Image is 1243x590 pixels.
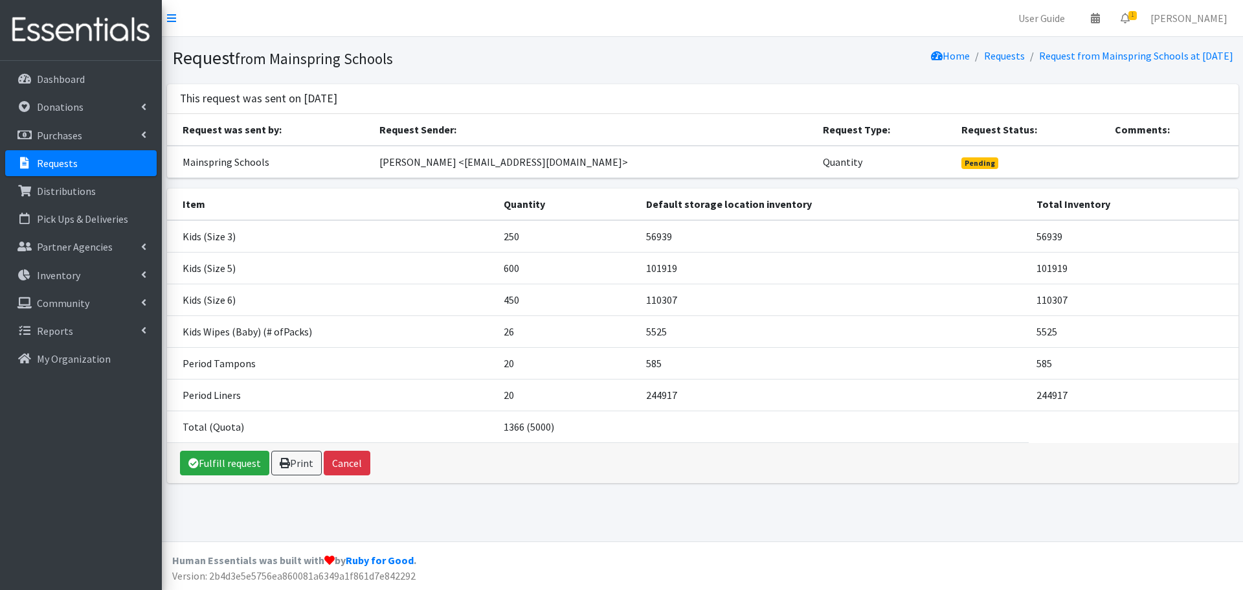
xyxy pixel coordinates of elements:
td: Quantity [815,146,954,178]
td: 5525 [638,315,1029,347]
img: HumanEssentials [5,8,157,52]
td: 110307 [638,284,1029,315]
td: 244917 [638,379,1029,411]
a: 1 [1110,5,1140,31]
td: Kids (Size 6) [167,284,497,315]
th: Request Status: [954,114,1106,146]
a: Inventory [5,262,157,288]
p: Reports [37,324,73,337]
td: 101919 [638,252,1029,284]
td: 110307 [1029,284,1238,315]
td: 26 [496,315,638,347]
a: Home [931,49,970,62]
a: Community [5,290,157,316]
a: Requests [984,49,1025,62]
td: 585 [1029,347,1238,379]
p: Dashboard [37,73,85,85]
td: 101919 [1029,252,1238,284]
th: Request was sent by: [167,114,372,146]
p: Inventory [37,269,80,282]
small: from Mainspring Schools [235,49,393,68]
span: 1 [1128,11,1137,20]
strong: Human Essentials was built with by . [172,554,416,567]
td: Period Tampons [167,347,497,379]
td: Kids (Size 5) [167,252,497,284]
th: Default storage location inventory [638,188,1029,220]
a: Purchases [5,122,157,148]
p: Community [37,297,89,310]
a: Donations [5,94,157,120]
a: Print [271,451,322,475]
a: User Guide [1008,5,1075,31]
td: 56939 [1029,220,1238,253]
th: Item [167,188,497,220]
td: 56939 [638,220,1029,253]
a: Reports [5,318,157,344]
td: 244917 [1029,379,1238,411]
a: Distributions [5,178,157,204]
th: Comments: [1107,114,1238,146]
span: Version: 2b4d3e5e5756ea860081a6349a1f861d7e842292 [172,569,416,582]
h3: This request was sent on [DATE] [180,92,337,106]
a: [PERSON_NAME] [1140,5,1238,31]
a: Pick Ups & Deliveries [5,206,157,232]
td: 450 [496,284,638,315]
td: 1366 (5000) [496,411,638,442]
th: Request Type: [815,114,954,146]
a: Ruby for Good [346,554,414,567]
p: Pick Ups & Deliveries [37,212,128,225]
td: 250 [496,220,638,253]
td: 585 [638,347,1029,379]
a: Request from Mainspring Schools at [DATE] [1039,49,1233,62]
a: Dashboard [5,66,157,92]
td: Kids Wipes (Baby) (# ofPacks) [167,315,497,347]
td: Kids (Size 3) [167,220,497,253]
td: 20 [496,347,638,379]
th: Total Inventory [1029,188,1238,220]
p: Partner Agencies [37,240,113,253]
td: [PERSON_NAME] <[EMAIL_ADDRESS][DOMAIN_NAME]> [372,146,814,178]
td: Period Liners [167,379,497,411]
a: Fulfill request [180,451,269,475]
td: 600 [496,252,638,284]
th: Request Sender: [372,114,814,146]
a: My Organization [5,346,157,372]
td: 5525 [1029,315,1238,347]
p: Donations [37,100,84,113]
a: Partner Agencies [5,234,157,260]
p: Requests [37,157,78,170]
td: 20 [496,379,638,411]
td: Total (Quota) [167,411,497,442]
span: Pending [961,157,998,169]
td: Mainspring Schools [167,146,372,178]
p: My Organization [37,352,111,365]
p: Purchases [37,129,82,142]
h1: Request [172,47,698,69]
button: Cancel [324,451,370,475]
p: Distributions [37,185,96,198]
th: Quantity [496,188,638,220]
a: Requests [5,150,157,176]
